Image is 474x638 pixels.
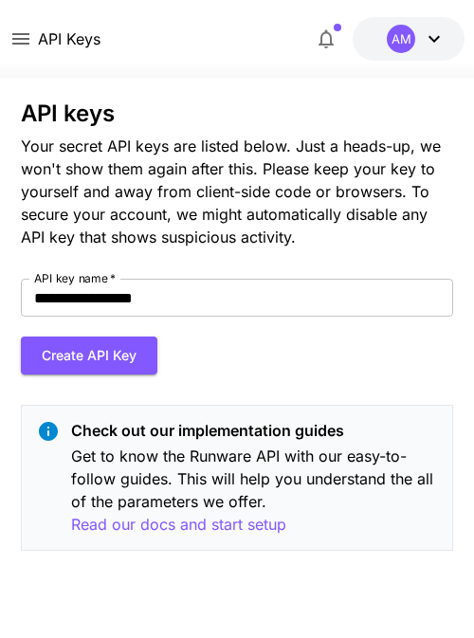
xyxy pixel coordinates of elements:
h3: API keys [21,100,453,127]
p: Get to know the Runware API with our easy-to-follow guides. This will help you understand the all... [71,445,437,537]
button: $0.05AM [353,17,465,61]
button: Read our docs and start setup [71,513,286,537]
label: API key name [34,270,116,286]
nav: breadcrumb [38,27,100,50]
div: AM [387,25,415,53]
a: API Keys [38,27,100,50]
p: Check out our implementation guides [71,419,437,442]
p: Your secret API keys are listed below. Just a heads-up, we won't show them again after this. Plea... [21,135,453,248]
button: Create API Key [21,337,157,375]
